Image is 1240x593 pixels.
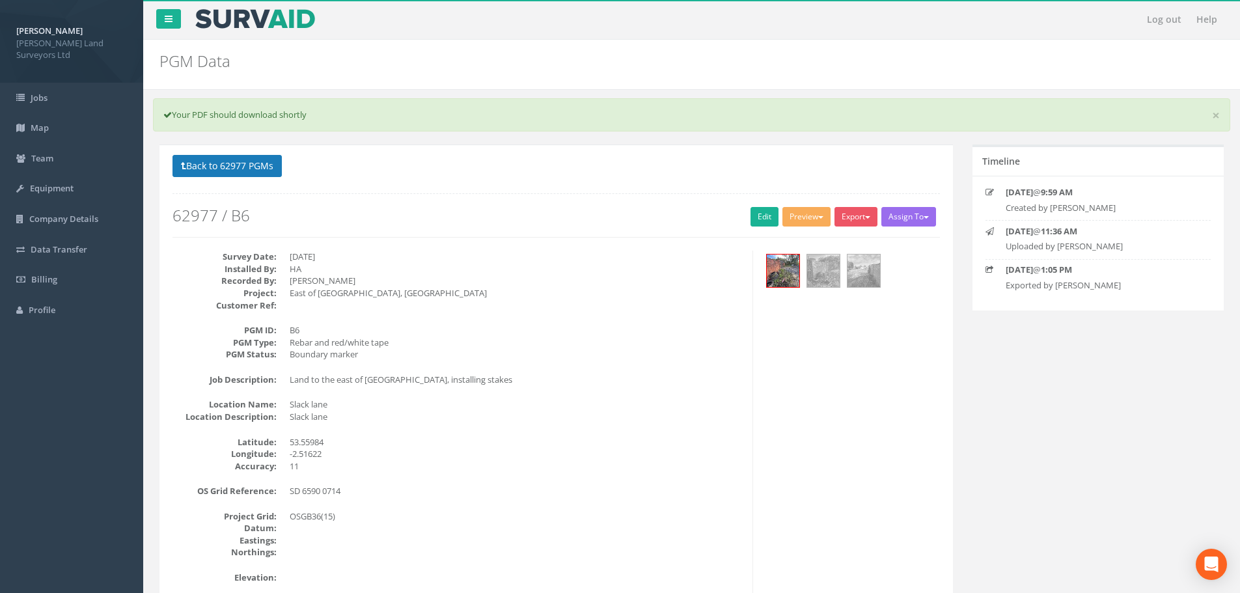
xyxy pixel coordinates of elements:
span: Billing [31,273,57,285]
dd: 53.55984 [290,436,743,448]
div: Open Intercom Messenger [1196,549,1227,580]
a: [PERSON_NAME] [PERSON_NAME] Land Surveyors Ltd [16,21,127,61]
button: Preview [782,207,831,227]
strong: [DATE] [1006,264,1033,275]
dd: 11 [290,460,743,473]
dt: Elevation: [172,572,277,584]
div: Your PDF should download shortly [153,98,1230,131]
dd: Slack lane [290,411,743,423]
dd: [DATE] [290,251,743,263]
strong: 11:36 AM [1041,225,1077,237]
h2: 62977 / B6 [172,207,940,224]
p: Created by [PERSON_NAME] [1006,202,1191,214]
span: Data Transfer [31,243,87,255]
p: Uploaded by [PERSON_NAME] [1006,240,1191,253]
span: Map [31,122,49,133]
img: e3fb7c04-dda8-4714-8729-7e25037d42e5_9670df27-0ad9-53ec-b81f-ffaefbc84f1a_thumb.jpg [767,255,799,287]
dd: [PERSON_NAME] [290,275,743,287]
dt: Installed By: [172,263,277,275]
span: Profile [29,304,55,316]
dd: Rebar and red/white tape [290,337,743,349]
dt: Job Description: [172,374,277,386]
dd: OSGB36(15) [290,510,743,523]
dd: Slack lane [290,398,743,411]
dt: Project: [172,287,277,299]
dt: Recorded By: [172,275,277,287]
dd: HA [290,263,743,275]
span: Company Details [29,213,98,225]
dt: Latitude: [172,436,277,448]
p: @ [1006,186,1191,199]
dt: Datum: [172,522,277,534]
p: @ [1006,264,1191,276]
dt: Longitude: [172,448,277,460]
dt: PGM ID: [172,324,277,337]
dt: PGM Type: [172,337,277,349]
dt: PGM Status: [172,348,277,361]
span: Equipment [30,182,74,194]
a: Edit [751,207,778,227]
dt: Accuracy: [172,460,277,473]
dd: East of [GEOGRAPHIC_DATA], [GEOGRAPHIC_DATA] [290,287,743,299]
dd: SD 6590 0714 [290,485,743,497]
strong: 9:59 AM [1041,186,1073,198]
strong: 1:05 PM [1041,264,1072,275]
img: e3fb7c04-dda8-4714-8729-7e25037d42e5_6673f791-5be9-91eb-4619-5b7070719eb7_thumb.jpg [847,255,880,287]
p: Exported by [PERSON_NAME] [1006,279,1191,292]
p: @ [1006,225,1191,238]
span: [PERSON_NAME] Land Surveyors Ltd [16,37,127,61]
dt: OS Grid Reference: [172,485,277,497]
strong: [PERSON_NAME] [16,25,83,36]
dd: B6 [290,324,743,337]
dt: Eastings: [172,534,277,547]
span: Team [31,152,53,164]
span: Jobs [31,92,48,103]
strong: [DATE] [1006,186,1033,198]
h5: Timeline [982,156,1020,166]
strong: [DATE] [1006,225,1033,237]
dt: Location Name: [172,398,277,411]
dt: Location Description: [172,411,277,423]
button: Export [834,207,877,227]
button: Back to 62977 PGMs [172,155,282,177]
dt: Customer Ref: [172,299,277,312]
button: Assign To [881,207,936,227]
a: × [1212,109,1220,122]
h2: PGM Data [159,53,1043,70]
dt: Northings: [172,546,277,559]
img: e3fb7c04-dda8-4714-8729-7e25037d42e5_9b2c19b3-b780-a584-8b96-aff3cafc46f6_thumb.jpg [807,255,840,287]
dt: Project Grid: [172,510,277,523]
dd: Boundary marker [290,348,743,361]
dd: Land to the east of [GEOGRAPHIC_DATA], installing stakes [290,374,743,386]
dt: Survey Date: [172,251,277,263]
dd: -2.51622 [290,448,743,460]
